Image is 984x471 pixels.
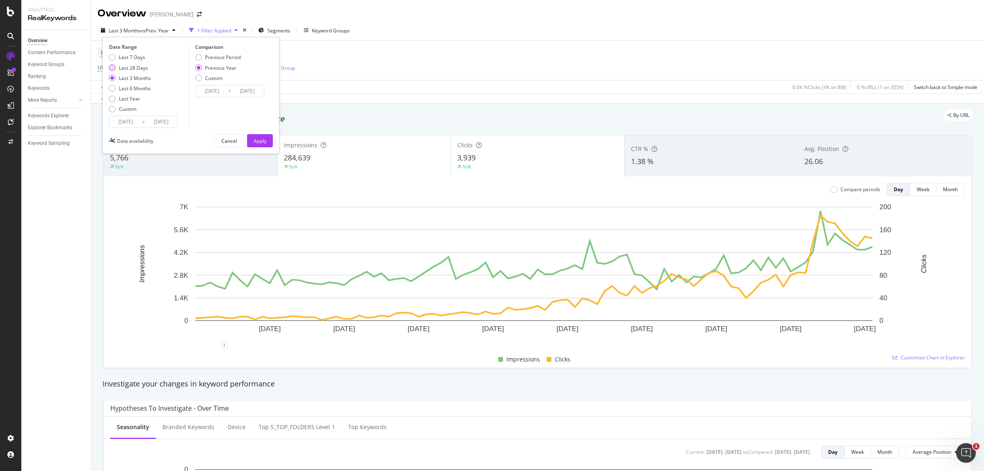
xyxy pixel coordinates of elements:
div: Device [228,423,246,431]
div: Keyword Sampling [28,139,70,148]
div: Custom [195,75,241,82]
div: Overview [28,37,48,45]
div: 0.04 % Clicks ( 4K on 8M ) [793,84,847,91]
div: arrow-right-arrow-left [197,11,202,17]
div: Top s_TOP_FOLDERS Level 1 [259,423,335,431]
div: Content Performance [28,48,75,57]
span: 1 [973,443,979,450]
input: End Date [231,85,264,97]
div: Switch back to Simple mode [914,84,977,91]
button: Average Position [906,446,965,459]
div: Last 6 Months [119,85,151,92]
text: 0 [879,317,883,325]
div: legacy label [944,110,973,121]
button: Day [887,183,910,196]
div: Month [943,186,958,193]
button: Day [821,446,845,459]
a: Keyword Groups [28,60,85,69]
span: Avg. Position [804,145,839,153]
div: vs Compared : [743,448,773,455]
div: 0 % URLs ( 1 on 355K ) [857,84,904,91]
a: More Reports [28,96,77,105]
input: End Date [145,116,178,128]
div: [DATE] - [DATE] [775,448,810,455]
span: Impressions [506,354,540,364]
svg: A chart. [110,203,957,345]
a: Customize Chart in Explorer [893,354,965,361]
text: [DATE] [482,325,504,333]
button: Week [910,183,936,196]
text: [DATE] [333,325,355,333]
div: Date Range [109,43,187,50]
a: Ranking [28,72,85,81]
div: Previous Period [195,54,241,61]
text: 4.2K [174,249,189,256]
button: Keyword Groups [301,24,353,37]
text: 200 [879,203,891,211]
span: 26.06 [804,156,823,166]
text: 0 [184,317,188,325]
div: Previous Period [205,54,241,61]
div: Last 7 Days [119,54,145,61]
a: Overview [28,37,85,45]
div: Explorer Bookmarks [28,123,72,132]
div: N/A [462,163,471,170]
button: Month [871,446,899,459]
div: Day [894,186,903,193]
div: Ranking [28,72,46,81]
div: Last 28 Days [119,64,148,71]
div: Last 28 Days [109,64,151,71]
input: Start Date [109,116,142,128]
text: 80 [879,272,887,279]
span: Average Position [913,448,951,455]
span: Last 3 Months [109,27,141,34]
button: Switch back to Simple mode [911,80,977,94]
div: Current: [686,448,705,455]
div: Comparison [195,43,266,50]
div: Day [828,448,838,455]
input: Start Date [196,85,228,97]
text: 160 [879,226,891,234]
div: [PERSON_NAME] [150,10,194,18]
text: [DATE] [259,325,281,333]
span: 1.38 % [631,156,654,166]
div: Seasonality [117,423,149,431]
text: Clicks [920,254,928,273]
div: Custom [119,105,137,112]
span: CTR % [631,145,648,153]
div: Last Year [109,95,151,102]
div: Last 7 Days [109,54,151,61]
div: Overview [98,7,146,21]
a: Keywords [28,84,85,93]
a: Keyword Sampling [28,139,85,148]
text: 120 [879,249,891,256]
span: Device [101,49,116,56]
div: Previous Year [205,64,237,71]
div: Keyword Groups [312,27,350,34]
text: 2.8K [174,272,189,279]
span: Segments [267,27,290,34]
div: Custom [109,105,151,112]
div: Compare periods [840,186,880,193]
span: 5,766 [110,153,128,162]
div: Branded Keywords [162,423,214,431]
div: Last Year [119,95,140,102]
div: Week [851,448,864,455]
div: Top Keywords [348,423,387,431]
button: Last 3 MonthsvsPrev. Year [98,24,179,37]
span: Clicks [555,354,570,364]
div: [DATE] - [DATE] [706,448,741,455]
button: Apply [247,134,273,147]
span: 284,639 [284,153,310,162]
div: Investigate your changes in keyword performance [102,379,973,389]
text: [DATE] [854,325,876,333]
div: 1 [221,342,228,348]
button: Apply [98,80,121,94]
div: Previous Year [195,64,241,71]
div: Apply [254,137,266,144]
div: Analytics [28,7,84,14]
span: Customize Chart in Explorer [901,354,965,361]
div: Last 3 Months [119,75,151,82]
div: Data availability [117,137,153,144]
